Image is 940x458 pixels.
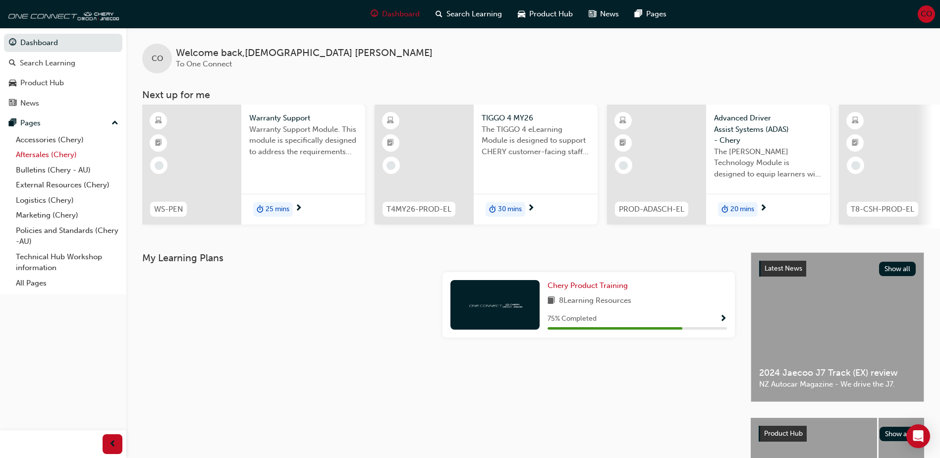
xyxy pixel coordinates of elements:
[12,147,122,163] a: Aftersales (Chery)
[257,203,264,216] span: duration-icon
[428,4,510,24] a: search-iconSearch Learning
[759,367,916,379] span: 2024 Jaecoo J7 Track (EX) review
[9,119,16,128] span: pages-icon
[4,32,122,114] button: DashboardSearch LearningProduct HubNews
[548,280,632,291] a: Chery Product Training
[12,223,122,249] a: Policies and Standards (Chery -AU)
[176,48,433,59] span: Welcome back , [DEMOGRAPHIC_DATA] [PERSON_NAME]
[619,137,626,150] span: booktick-icon
[9,99,16,108] span: news-icon
[627,4,674,24] a: pages-iconPages
[176,59,232,68] span: To One Connect
[851,204,914,215] span: T8-CSH-PROD-EL
[155,161,164,170] span: learningRecordVerb_NONE-icon
[619,114,626,127] span: learningResourceType_ELEARNING-icon
[635,8,642,20] span: pages-icon
[5,4,119,24] img: oneconnect
[152,53,163,64] span: CO
[498,204,522,215] span: 30 mins
[155,114,162,127] span: learningResourceType_ELEARNING-icon
[719,313,727,325] button: Show Progress
[387,114,394,127] span: learningResourceType_ELEARNING-icon
[482,124,590,158] span: The TIGGO 4 eLearning Module is designed to support CHERY customer-facing staff with the product ...
[721,203,728,216] span: duration-icon
[12,132,122,148] a: Accessories (Chery)
[548,295,555,307] span: book-icon
[918,5,935,23] button: CO
[921,8,932,20] span: CO
[154,204,183,215] span: WS-PEN
[646,8,666,20] span: Pages
[382,8,420,20] span: Dashboard
[436,8,442,20] span: search-icon
[527,204,535,213] span: next-icon
[607,105,830,225] a: PROD-ADASCH-ELAdvanced Driver Assist Systems (ADAS) - CheryThe [PERSON_NAME] Technology Module is...
[371,8,378,20] span: guage-icon
[9,59,16,68] span: search-icon
[12,208,122,223] a: Marketing (Chery)
[4,94,122,113] a: News
[20,77,64,89] div: Product Hub
[759,261,916,277] a: Latest NewsShow all
[851,161,860,170] span: learningRecordVerb_NONE-icon
[387,161,395,170] span: learningRecordVerb_NONE-icon
[12,163,122,178] a: Bulletins (Chery - AU)
[126,89,940,101] h3: Next up for me
[20,57,75,69] div: Search Learning
[9,79,16,88] span: car-icon
[4,54,122,72] a: Search Learning
[764,429,803,438] span: Product Hub
[12,193,122,208] a: Logistics (Chery)
[20,117,41,129] div: Pages
[600,8,619,20] span: News
[249,113,357,124] span: Warranty Support
[906,424,930,448] div: Open Intercom Messenger
[581,4,627,24] a: news-iconNews
[880,427,917,441] button: Show all
[266,204,289,215] span: 25 mins
[548,281,628,290] span: Chery Product Training
[619,204,684,215] span: PROD-ADASCH-EL
[155,137,162,150] span: booktick-icon
[295,204,302,213] span: next-icon
[619,161,628,170] span: learningRecordVerb_NONE-icon
[589,8,596,20] span: news-icon
[765,264,802,273] span: Latest News
[759,379,916,390] span: NZ Autocar Magazine - We drive the J7.
[760,204,767,213] span: next-icon
[4,114,122,132] button: Pages
[852,114,859,127] span: learningResourceType_ELEARNING-icon
[375,105,598,225] a: T4MY26-PROD-ELTIGGO 4 MY26The TIGGO 4 eLearning Module is designed to support CHERY customer-faci...
[730,204,754,215] span: 20 mins
[387,137,394,150] span: booktick-icon
[751,252,924,402] a: Latest NewsShow all2024 Jaecoo J7 Track (EX) reviewNZ Autocar Magazine - We drive the J7.
[548,313,597,325] span: 75 % Completed
[142,105,365,225] a: WS-PENWarranty SupportWarranty Support Module. This module is specifically designed to address th...
[714,146,822,180] span: The [PERSON_NAME] Technology Module is designed to equip learners with essential knowledge about ...
[510,4,581,24] a: car-iconProduct Hub
[387,204,451,215] span: T4MY26-PROD-EL
[759,426,916,442] a: Product HubShow all
[142,252,735,264] h3: My Learning Plans
[559,295,631,307] span: 8 Learning Resources
[4,34,122,52] a: Dashboard
[482,113,590,124] span: TIGGO 4 MY26
[4,74,122,92] a: Product Hub
[9,39,16,48] span: guage-icon
[12,276,122,291] a: All Pages
[529,8,573,20] span: Product Hub
[518,8,525,20] span: car-icon
[109,438,116,451] span: prev-icon
[12,249,122,276] a: Technical Hub Workshop information
[852,137,859,150] span: booktick-icon
[879,262,916,276] button: Show all
[719,315,727,324] span: Show Progress
[20,98,39,109] div: News
[249,124,357,158] span: Warranty Support Module. This module is specifically designed to address the requirements and pro...
[12,177,122,193] a: External Resources (Chery)
[446,8,502,20] span: Search Learning
[489,203,496,216] span: duration-icon
[714,113,822,146] span: Advanced Driver Assist Systems (ADAS) - Chery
